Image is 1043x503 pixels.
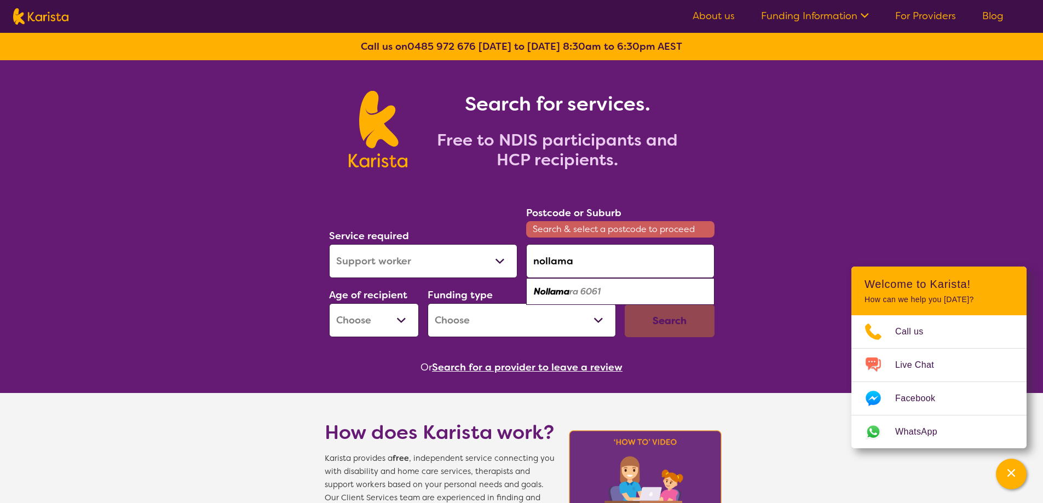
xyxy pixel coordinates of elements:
[532,281,709,302] div: Nollamara 6061
[428,288,493,302] label: Funding type
[393,453,409,464] b: free
[865,277,1013,291] h2: Welcome to Karista!
[526,244,714,278] input: Type
[982,9,1004,22] a: Blog
[13,8,68,25] img: Karista logo
[895,390,948,407] span: Facebook
[526,206,621,219] label: Postcode or Suburb
[895,9,956,22] a: For Providers
[851,315,1027,448] ul: Choose channel
[526,221,714,238] span: Search & select a postcode to proceed
[895,424,950,440] span: WhatsApp
[420,130,694,170] h2: Free to NDIS participants and HCP recipients.
[329,229,409,242] label: Service required
[851,415,1027,448] a: Web link opens in a new tab.
[534,286,569,297] em: Nollama
[407,40,476,53] a: 0485 972 676
[895,357,947,373] span: Live Chat
[420,91,694,117] h1: Search for services.
[325,419,555,446] h1: How does Karista work?
[329,288,407,302] label: Age of recipient
[851,267,1027,448] div: Channel Menu
[761,9,869,22] a: Funding Information
[569,286,601,297] em: ra 6061
[432,359,623,375] button: Search for a provider to leave a review
[361,40,682,53] b: Call us on [DATE] to [DATE] 8:30am to 6:30pm AEST
[865,295,1013,304] p: How can we help you [DATE]?
[895,323,937,340] span: Call us
[693,9,735,22] a: About us
[996,459,1027,489] button: Channel Menu
[420,359,432,375] span: Or
[349,91,407,167] img: Karista logo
